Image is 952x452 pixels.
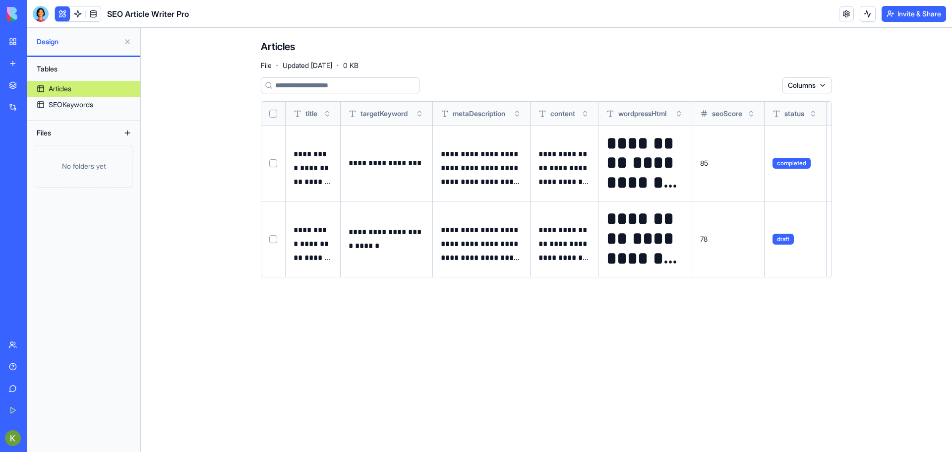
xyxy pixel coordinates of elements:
span: targetKeyword [360,109,408,119]
img: logo [7,7,68,21]
img: ACg8ocKTaW-EmTayQWPSon26deqqbIwaKH0KN6zKd4D_WH9RucHCHA=s96-c [5,430,21,446]
span: · [336,58,339,73]
button: Toggle sort [580,109,590,119]
span: Design [37,37,119,47]
span: 85 [700,159,708,167]
span: status [784,109,804,119]
button: Select row [269,159,277,167]
span: · [276,58,279,73]
span: draft [773,234,794,245]
button: Toggle sort [674,109,684,119]
div: Tables [32,61,135,77]
span: completed [773,158,811,169]
a: SEOKeywords [27,97,140,113]
a: No folders yet [27,145,140,188]
button: Toggle sort [415,109,424,119]
span: title [305,109,317,119]
span: 0 KB [343,61,358,70]
span: Updated [DATE] [283,61,332,70]
button: Toggle sort [512,109,522,119]
button: Select all [269,110,277,118]
button: Toggle sort [808,109,818,119]
button: Columns [782,77,832,93]
button: Select row [269,235,277,243]
span: SEO Article Writer Pro [107,8,189,20]
h4: Articles [261,40,295,54]
span: 78 [700,235,708,243]
span: metaDescription [453,109,505,119]
span: File [261,61,272,70]
div: Files [32,125,111,141]
div: Articles [49,84,71,94]
span: seoScore [712,109,742,119]
button: Invite & Share [882,6,946,22]
button: Toggle sort [746,109,756,119]
span: content [550,109,575,119]
div: No folders yet [35,145,132,188]
div: SEOKeywords [49,100,93,110]
button: Toggle sort [322,109,332,119]
a: Articles [27,81,140,97]
span: wordpressHtml [618,109,666,119]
